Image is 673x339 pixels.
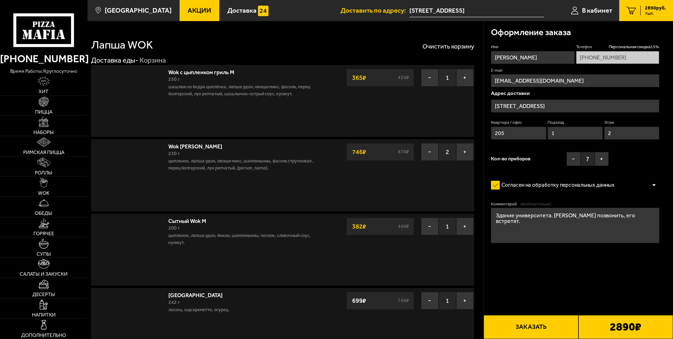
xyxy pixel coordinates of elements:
button: − [421,218,439,235]
span: Салаты и закуски [20,271,67,276]
img: 15daf4d41897b9f0e9f617042186c801.svg [258,6,268,16]
button: + [595,152,609,166]
span: 1 [439,292,456,309]
span: Супы [37,251,51,256]
label: E-mail [491,68,659,73]
label: Телефон [576,44,659,50]
label: Подъезд [548,120,603,126]
p: лосось, Сыр креметте, огурец. [168,306,324,313]
div: Корзина [140,56,166,65]
input: +7 ( [576,51,659,64]
s: 429 ₽ [397,75,410,80]
span: Горячее [33,231,54,236]
s: 878 ₽ [397,149,410,154]
span: 242 г [168,299,180,305]
span: 230 г [168,151,180,156]
label: Имя [491,44,574,50]
strong: 365 ₽ [350,71,368,84]
span: Десерты [32,292,55,297]
span: Роллы [35,170,52,175]
span: (необязательно) [520,201,551,207]
span: В кабинет [582,7,612,14]
button: − [421,69,439,87]
label: Согласен на обработку персональных данных [491,178,622,192]
span: Римская пицца [23,150,64,155]
s: 749 ₽ [397,298,410,303]
strong: 699 ₽ [350,294,368,307]
span: WOK [38,191,50,196]
p: цыпленок, лапша удон, овощи микс, шампиньоны, фасоль стручковая , перец болгарский, лук репчатый,... [168,158,324,172]
span: Акции [188,7,211,14]
h1: Лапша WOK [91,39,153,51]
span: 2 [439,143,456,161]
span: Напитки [32,312,56,317]
button: − [421,143,439,161]
span: Персональная скидка 15 % [609,44,659,50]
input: Ваш адрес доставки [409,4,544,17]
button: Очистить корзину [422,43,474,50]
span: Доставить по адресу: [341,7,409,14]
p: Адрес доставки [491,91,659,96]
strong: 382 ₽ [350,220,368,233]
span: 7 [581,152,595,166]
input: @ [491,74,659,87]
a: Доставка еды- [91,56,138,64]
span: 7 шт. [645,11,666,15]
button: − [421,292,439,309]
span: Доставка [227,7,257,14]
a: Wok [PERSON_NAME] [168,141,229,150]
button: + [456,143,474,161]
span: 1 [439,218,456,235]
label: Квартира / офис [491,120,546,126]
span: 200 г [168,225,180,231]
a: Wok с цыпленком гриль M [168,67,241,76]
button: + [456,69,474,87]
span: [GEOGRAPHIC_DATA] [105,7,172,14]
span: проспект Ветеранов, 133к2 [409,4,544,17]
span: 2890 руб. [645,6,666,11]
span: 1 [439,69,456,87]
button: Заказать [484,315,578,339]
span: 230 г [168,76,180,82]
p: цыпленок, лапша удон, бекон, шампиньоны, чеснок, сливочный соус, кунжут. [168,232,324,246]
span: Обеды [35,211,52,216]
span: Кол-во приборов [491,156,530,161]
strong: 746 ₽ [350,145,368,159]
span: Дополнительно [21,333,66,338]
a: [GEOGRAPHIC_DATA] [168,290,229,299]
span: Пицца [35,109,52,114]
label: Комментарий [491,201,659,207]
input: Имя [491,51,574,64]
p: шашлык из бедра цыплёнка, лапша удон, овощи микс, фасоль, перец болгарский, лук репчатый, шашлычн... [168,83,324,97]
button: + [456,292,474,309]
a: Сытный Wok M [168,216,213,224]
span: Наборы [33,130,54,135]
button: − [567,152,581,166]
label: Этаж [604,120,659,126]
b: 2890 ₽ [610,321,641,333]
button: + [456,218,474,235]
s: 449 ₽ [397,224,410,229]
span: Хит [39,89,48,94]
h3: Оформление заказа [491,28,571,37]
